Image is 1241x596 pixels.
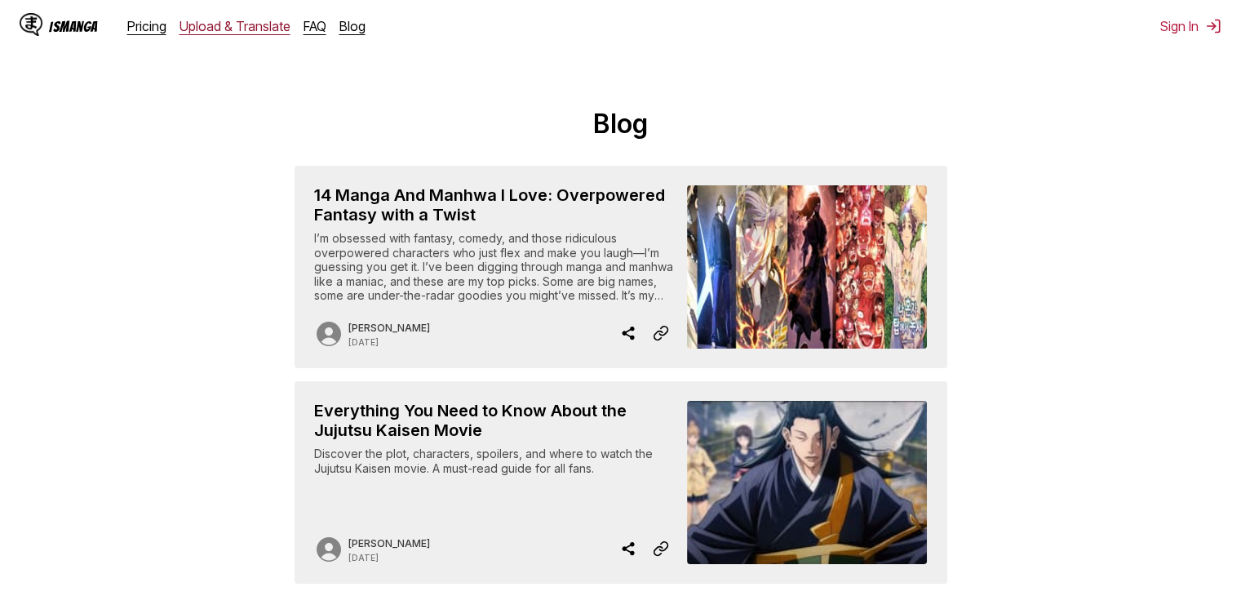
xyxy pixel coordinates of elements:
a: Pricing [127,18,166,34]
h1: Blog [13,108,1228,140]
div: Discover the plot, characters, spoilers, and where to watch the Jujutsu Kaisen movie. A must-read... [314,447,675,518]
img: Share blog [620,539,636,558]
a: Everything You Need to Know About the Jujutsu Kaisen Movie [295,381,947,584]
a: IsManga LogoIsManga [20,13,127,39]
img: Author avatar [314,535,343,564]
h2: Everything You Need to Know About the Jujutsu Kaisen Movie [314,401,675,440]
img: Copy Article Link [653,539,669,558]
p: Date published [348,553,430,563]
img: Author avatar [314,319,343,349]
img: Cover image for 14 Manga And Manhwa I Love: Overpowered Fantasy with a Twist [687,185,927,349]
img: Sign out [1205,18,1221,34]
a: Blog [339,18,366,34]
img: IsManga Logo [20,13,42,36]
h2: 14 Manga And Manhwa I Love: Overpowered Fantasy with a Twist [314,185,675,225]
p: Author [348,322,430,334]
img: Copy Article Link [653,323,669,343]
a: Upload & Translate [180,18,290,34]
a: 14 Manga And Manhwa I Love: Overpowered Fantasy with a Twist [295,166,947,368]
div: I’m obsessed with fantasy, comedy, and those ridiculous overpowered characters who just flex and ... [314,231,675,303]
a: FAQ [304,18,326,34]
p: Author [348,537,430,549]
p: Date published [348,337,430,347]
button: Sign In [1160,18,1221,34]
img: Share blog [620,323,636,343]
img: Cover image for Everything You Need to Know About the Jujutsu Kaisen Movie [687,401,927,564]
div: IsManga [49,19,98,34]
